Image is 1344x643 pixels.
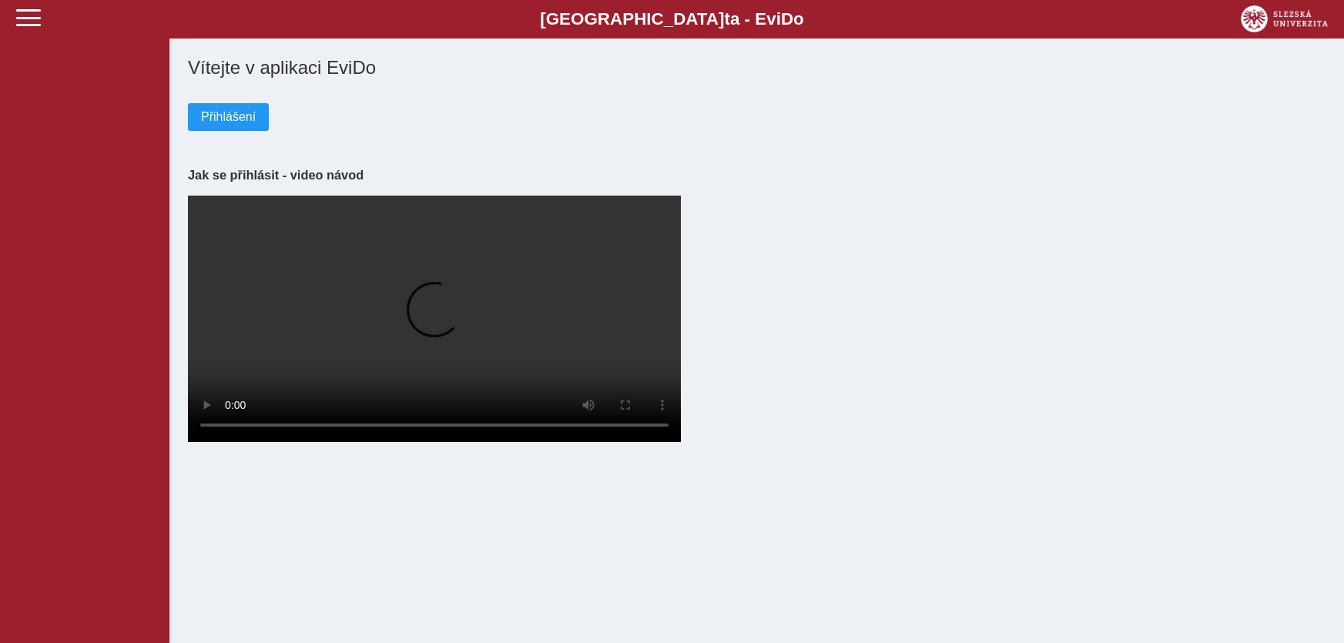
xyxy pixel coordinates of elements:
[188,57,1326,79] h1: Vítejte v aplikaci EviDo
[46,9,1298,29] b: [GEOGRAPHIC_DATA] a - Evi
[781,9,793,28] span: D
[724,9,729,28] span: t
[188,103,269,131] button: Přihlášení
[201,110,256,124] span: Přihlášení
[188,196,681,442] video: Your browser does not support the video tag.
[188,168,1326,183] h3: Jak se přihlásit - video návod
[1241,5,1328,32] img: logo_web_su.png
[793,9,804,28] span: o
